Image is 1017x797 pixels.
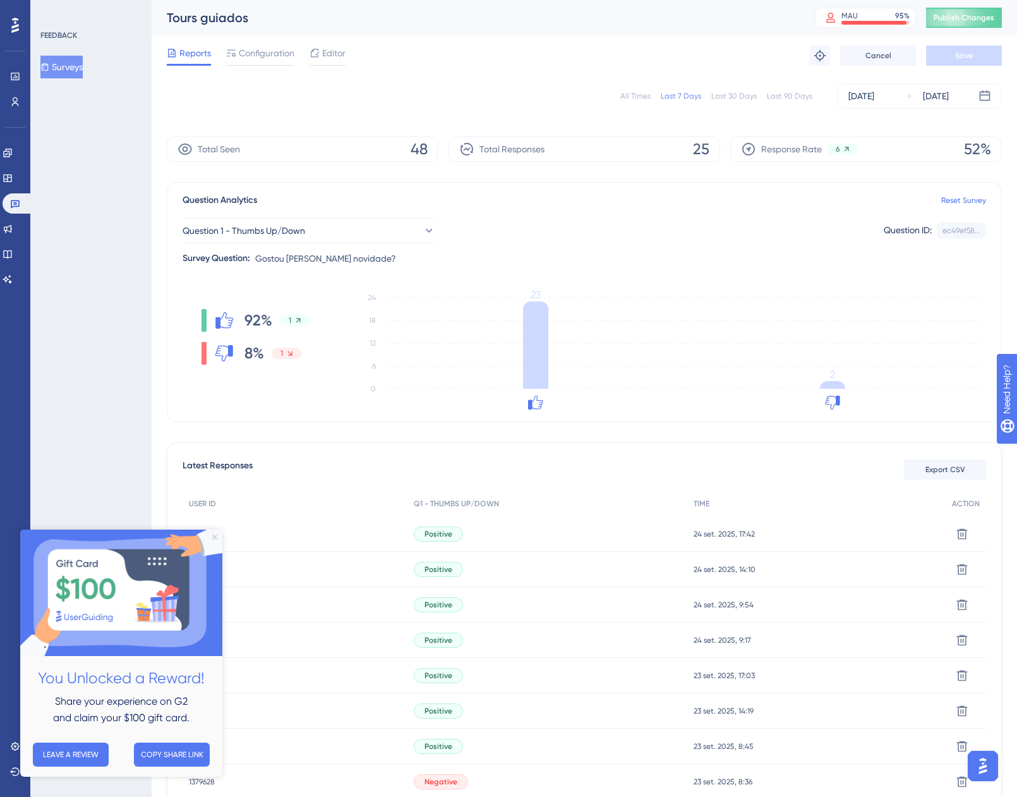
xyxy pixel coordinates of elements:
span: 8% [244,343,264,363]
tspan: 0 [371,384,376,393]
span: Reports [179,46,211,61]
span: Positive [424,741,452,751]
span: Positive [424,564,452,575]
span: Question Analytics [183,193,257,208]
button: Question 1 - Thumbs Up/Down [183,218,435,243]
span: Editor [322,46,346,61]
span: TIME [694,499,709,509]
div: [DATE] [848,88,874,104]
button: COPY SHARE LINK [114,213,190,237]
button: Cancel [840,46,916,66]
span: Positive [424,706,452,716]
span: Share your experience on G2 [35,166,167,178]
iframe: UserGuiding AI Assistant Launcher [964,747,1002,785]
div: FEEDBACK [40,30,77,40]
span: 92% [244,310,272,331]
span: Response Rate [761,142,822,157]
span: 25 [693,139,709,159]
span: Q1 - THUMBS UP/DOWN [414,499,499,509]
span: Cancel [865,51,891,61]
span: 52% [964,139,991,159]
button: Publish Changes [926,8,1002,28]
span: Total Responses [479,142,545,157]
div: [DATE] [923,88,949,104]
span: USER ID [189,499,216,509]
span: 23 set. 2025, 8:36 [694,777,752,787]
span: Positive [424,635,452,645]
span: 23 set. 2025, 8:45 [694,741,754,751]
span: and claim your $100 gift card. [33,182,169,194]
button: Export CSV [904,459,986,480]
span: 24 set. 2025, 14:10 [694,564,755,575]
span: 6 [836,144,839,154]
div: Last 90 Days [767,91,812,101]
span: 24 set. 2025, 9:17 [694,635,751,645]
span: Positive [424,671,452,681]
tspan: 18 [369,316,376,325]
span: 1379628 [189,777,215,787]
span: 24 set. 2025, 17:42 [694,529,755,539]
div: Last 30 Days [711,91,757,101]
span: 48 [411,139,428,159]
span: Latest Responses [183,458,253,481]
span: Gostou [PERSON_NAME] novidade? [255,251,396,266]
span: 23 set. 2025, 17:03 [694,671,755,681]
tspan: 6 [372,362,376,370]
div: MAU [841,11,858,21]
h2: You Unlocked a Reward! [10,137,192,161]
div: 95 % [895,11,910,21]
a: Reset Survey [941,195,986,205]
div: Tours guiados [167,9,783,27]
tspan: 12 [370,339,376,348]
div: Survey Question: [183,251,250,266]
div: Close Preview [192,5,197,10]
span: Negative [424,777,457,787]
tspan: 23 [531,289,541,301]
span: Positive [424,529,452,539]
tspan: 24 [368,293,376,302]
span: Positive [424,600,452,610]
span: ACTION [952,499,980,509]
div: All Times [620,91,651,101]
button: LEAVE A REVIEW [13,213,88,237]
button: Save [926,46,1002,66]
span: 24 set. 2025, 9:54 [694,600,754,610]
span: Configuration [239,46,294,61]
div: Question ID: [884,222,932,239]
span: Save [955,51,973,61]
div: ec49ef58... [942,226,980,236]
tspan: 2 [830,368,835,380]
div: Last 7 Days [661,91,701,101]
span: 1 [289,315,291,325]
span: 1 [280,348,283,358]
span: Export CSV [925,465,965,475]
span: Need Help? [30,3,79,18]
span: Question 1 - Thumbs Up/Down [183,223,305,238]
span: Publish Changes [934,13,994,23]
span: 23 set. 2025, 14:19 [694,706,754,716]
span: 2113544 [189,529,215,539]
button: Surveys [40,56,83,78]
span: Total Seen [198,142,240,157]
